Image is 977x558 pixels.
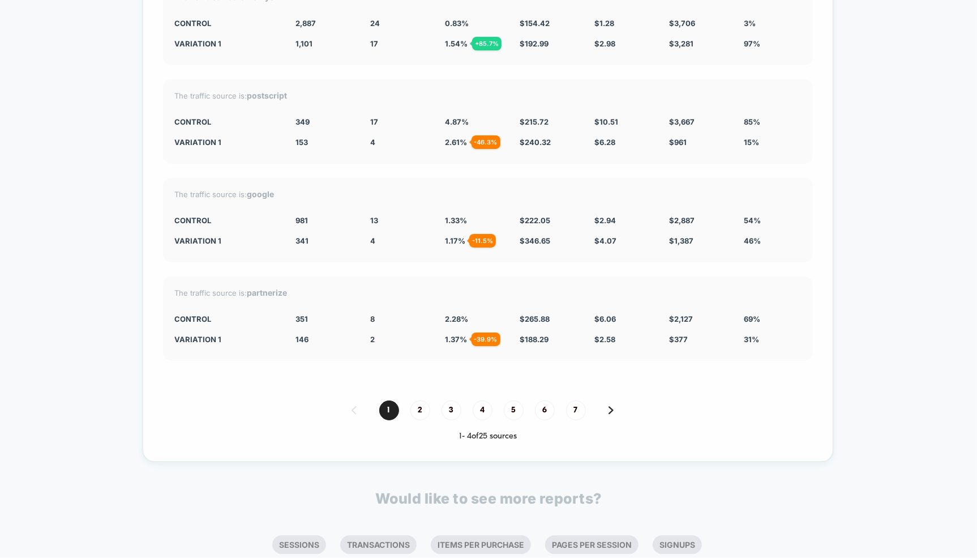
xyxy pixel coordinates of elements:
span: 4.87 % [445,117,469,126]
span: $ 188.29 [520,335,549,344]
span: 1.37 % [445,335,467,344]
span: $ 154.42 [520,19,550,28]
span: $ 215.72 [520,117,549,126]
span: 1 [379,401,399,420]
div: 1 - 4 of 25 sources [163,432,813,441]
li: Transactions [340,535,417,554]
div: The traffic source is: [174,91,802,100]
div: 46% [744,236,802,245]
span: 3 [442,401,461,420]
div: 15% [744,138,802,147]
div: 85% [744,117,802,126]
span: $ 3,706 [669,19,695,28]
span: $ 1,387 [669,236,693,245]
span: $ 377 [669,335,688,344]
div: CONTROL [174,216,278,225]
span: 7 [566,401,586,420]
span: 5 [504,401,524,420]
div: Variation 1 [174,335,278,344]
span: 1,101 [295,39,312,48]
span: $ 222.05 [520,216,550,225]
div: 54% [744,216,802,225]
div: CONTROL [174,19,278,28]
img: pagination forward [609,406,614,414]
div: 97% [744,39,802,48]
span: 1.33 % [445,216,467,225]
span: $ 2.98 [594,39,615,48]
span: 341 [295,236,308,245]
span: 153 [295,138,308,147]
span: $ 4.07 [594,236,616,245]
span: $ 265.88 [520,314,550,323]
li: Sessions [272,535,326,554]
span: 2 [410,401,430,420]
div: The traffic source is: [174,288,802,297]
span: $ 346.65 [520,236,550,245]
span: $ 240.32 [520,138,551,147]
span: 13 [370,216,378,225]
span: $ 6.28 [594,138,615,147]
span: $ 2.58 [594,335,615,344]
span: 8 [370,314,375,323]
span: 4 [473,401,492,420]
strong: partnerize [247,288,287,297]
span: $ 2.94 [594,216,616,225]
span: 2 [370,335,375,344]
span: $ 2,887 [669,216,695,225]
span: 17 [370,117,378,126]
li: Items Per Purchase [431,535,531,554]
div: Variation 1 [174,39,278,48]
span: $ 961 [669,138,687,147]
span: 2,887 [295,19,316,28]
span: 349 [295,117,310,126]
span: $ 2,127 [669,314,693,323]
span: $ 6.06 [594,314,616,323]
div: 3% [744,19,802,28]
div: - 46.3 % [472,135,500,149]
span: 4 [370,236,375,245]
span: 2.61 % [445,138,467,147]
span: 0.83 % [445,19,469,28]
span: 24 [370,19,380,28]
strong: postscript [247,91,287,100]
span: $ 1.28 [594,19,614,28]
span: 981 [295,216,308,225]
span: 1.17 % [445,236,465,245]
span: 17 [370,39,378,48]
li: Pages Per Session [545,535,639,554]
span: 146 [295,335,308,344]
strong: google [247,189,274,199]
span: 1.54 % [445,39,468,48]
div: Variation 1 [174,138,278,147]
li: Signups [653,535,702,554]
div: Variation 1 [174,236,278,245]
span: 351 [295,314,308,323]
span: 4 [370,138,375,147]
div: CONTROL [174,314,278,323]
span: 6 [535,401,555,420]
span: $ 10.51 [594,117,618,126]
div: - 11.5 % [469,234,496,248]
span: $ 3,281 [669,39,693,48]
div: 31% [744,335,802,344]
div: + 85.7 % [472,37,502,50]
span: 2.28 % [445,314,468,323]
span: $ 192.99 [520,39,549,48]
div: 69% [744,314,802,323]
div: The traffic source is: [174,189,802,199]
p: Would like to see more reports? [375,490,602,507]
div: CONTROL [174,117,278,126]
span: $ 3,667 [669,117,695,126]
div: - 39.9 % [472,333,500,346]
